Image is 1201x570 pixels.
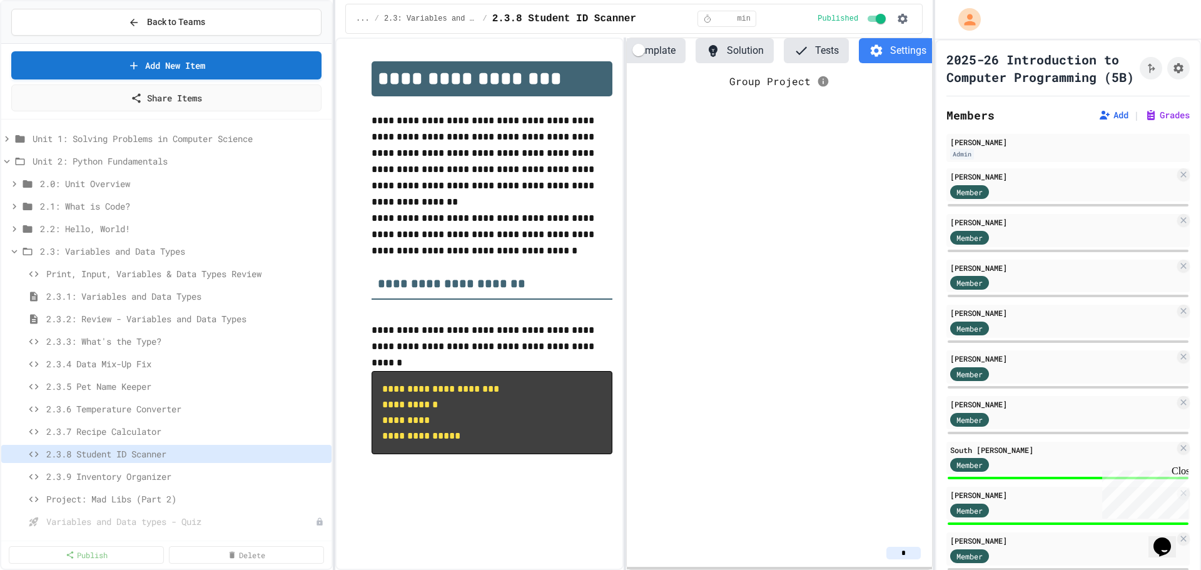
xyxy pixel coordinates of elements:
[1133,108,1140,123] span: |
[950,216,1175,228] div: [PERSON_NAME]
[33,132,327,145] span: Unit 1: Solving Problems in Computer Science
[956,323,983,334] span: Member
[375,14,379,24] span: /
[46,267,327,280] span: Print, Input, Variables & Data Types Review
[950,262,1175,273] div: [PERSON_NAME]
[147,16,205,29] span: Back to Teams
[482,14,487,24] span: /
[956,414,983,425] span: Member
[1167,57,1190,79] button: Assignment Settings
[40,222,327,235] span: 2.2: Hello, World!
[492,11,636,26] span: 2.3.8 Student ID Scanner
[818,14,858,24] span: Published
[11,84,322,111] a: Share Items
[46,470,327,483] span: 2.3.9 Inventory Organizer
[950,399,1175,410] div: [PERSON_NAME]
[46,290,327,303] span: 2.3.1: Variables and Data Types
[950,307,1175,318] div: [PERSON_NAME]
[859,38,936,63] button: Settings
[956,551,983,562] span: Member
[40,177,327,190] span: 2.0: Unit Overview
[956,369,983,380] span: Member
[46,425,327,438] span: 2.3.7 Recipe Calculator
[46,357,327,370] span: 2.3.4 Data Mix-Up Fix
[1148,520,1188,557] iframe: chat widget
[46,515,315,528] span: Variables and Data types - Quiz
[46,312,327,325] span: 2.3.2: Review - Variables and Data Types
[729,74,811,88] span: Group Project
[956,232,983,243] span: Member
[950,353,1175,364] div: [PERSON_NAME]
[46,447,327,461] span: 2.3.8 Student ID Scanner
[818,11,888,26] div: Content is published and visible to students
[946,106,995,124] h2: Members
[46,335,327,348] span: 2.3.3: What's the Type?
[315,517,324,526] div: Unpublished
[9,546,164,564] a: Publish
[1098,109,1128,121] button: Add
[950,171,1175,182] div: [PERSON_NAME]
[40,200,327,213] span: 2.1: What is Code?
[956,459,983,471] span: Member
[46,380,327,393] span: 2.3.5 Pet Name Keeper
[33,155,327,168] span: Unit 2: Python Fundamentals
[40,245,327,258] span: 2.3: Variables and Data Types
[784,38,849,63] button: Tests
[1097,466,1188,519] iframe: chat widget
[956,505,983,516] span: Member
[384,14,478,24] span: 2.3: Variables and Data Types
[945,5,984,34] div: My Account
[696,38,774,63] button: Solution
[169,546,324,564] a: Delete
[1140,57,1162,79] button: Click to see fork details
[956,186,983,198] span: Member
[11,9,322,36] button: Back to Teams
[946,51,1135,86] h1: 2025-26 Introduction to Computer Programming (5B)
[950,444,1175,455] div: South [PERSON_NAME]
[1145,109,1190,121] button: Grades
[950,535,1175,546] div: [PERSON_NAME]
[356,14,370,24] span: ...
[737,14,751,24] span: min
[5,5,86,79] div: Chat with us now!Close
[11,51,322,79] a: Add New Item
[46,402,327,415] span: 2.3.6 Temperature Converter
[950,136,1186,148] div: [PERSON_NAME]
[46,492,327,506] span: Project: Mad Libs (Part 2)
[956,277,983,288] span: Member
[950,149,974,160] div: Admin
[950,489,1175,501] div: [PERSON_NAME]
